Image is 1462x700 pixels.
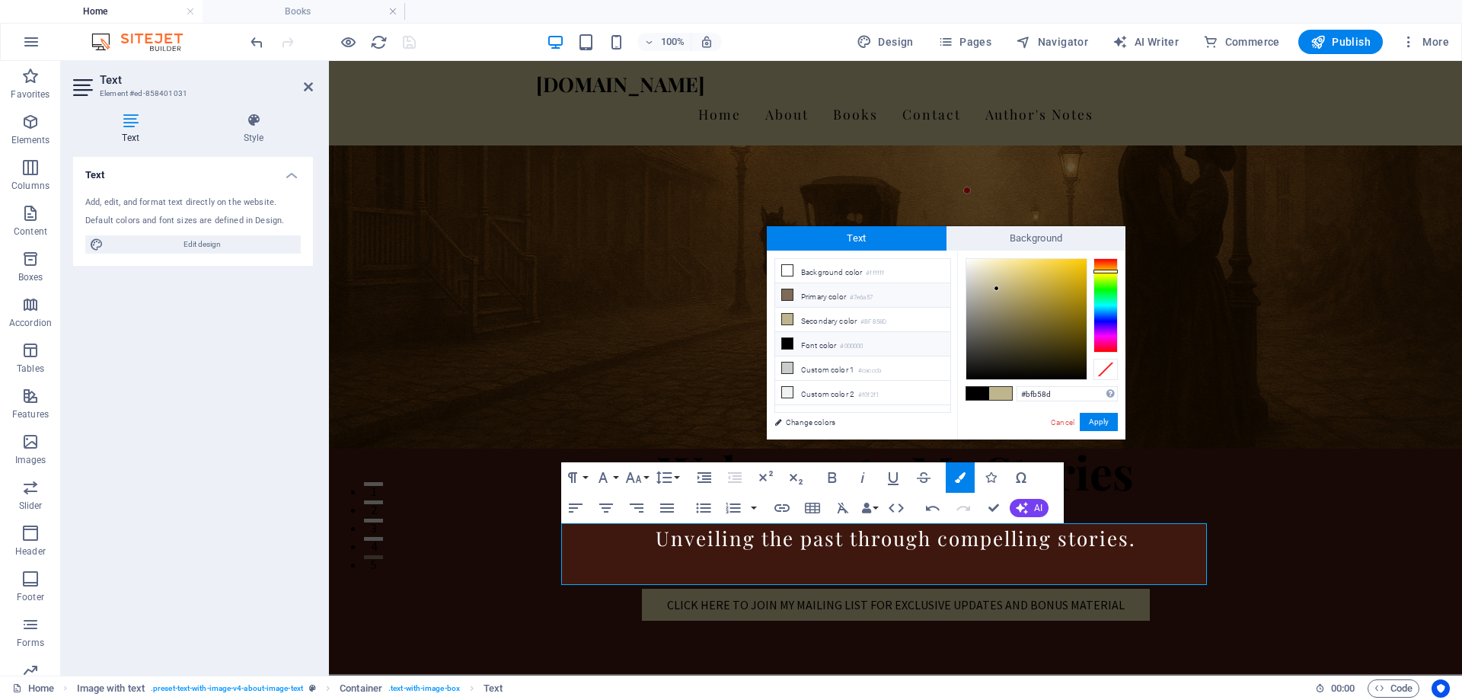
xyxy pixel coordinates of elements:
[1010,30,1094,54] button: Navigator
[781,462,810,493] button: Subscript
[40,40,168,52] div: Domain: [DOMAIN_NAME]
[24,24,37,37] img: logo_orange.svg
[100,73,313,87] h2: Text
[1034,503,1042,513] span: AI
[850,292,873,303] small: #7e6a57
[484,679,503,698] span: Click to select. Double-click to edit
[882,493,911,523] button: HTML
[152,88,164,101] img: tab_keywords_by_traffic_grey.svg
[1010,499,1049,517] button: AI
[932,30,998,54] button: Pages
[561,462,590,493] button: Paragraph Format
[43,24,75,37] div: v 4.0.25
[840,341,863,352] small: #000000
[9,317,52,329] p: Accordion
[73,157,313,184] h4: Text
[1106,30,1185,54] button: AI Writer
[77,679,145,698] span: Click to select. Double-click to edit
[848,462,877,493] button: Italic (Ctrl+I)
[938,34,991,50] span: Pages
[622,462,651,493] button: Font Size
[979,493,1008,523] button: Confirm (Ctrl+⏎)
[1368,679,1419,698] button: Code
[41,88,53,101] img: tab_domain_overview_orange.svg
[637,33,691,51] button: 100%
[1315,679,1355,698] h6: Session time
[1432,679,1450,698] button: Usercentrics
[851,30,920,54] button: Design
[1395,30,1455,54] button: More
[247,33,266,51] button: undo
[11,134,50,146] p: Elements
[168,90,257,100] div: Keywords by Traffic
[1298,30,1383,54] button: Publish
[775,283,950,308] li: Primary color
[751,462,780,493] button: Superscript
[561,493,590,523] button: Align Left
[700,35,713,49] i: On resize automatically adjust zoom level to fit chosen device.
[949,493,978,523] button: Redo (Ctrl+Shift+Z)
[24,40,37,52] img: website_grey.svg
[1342,682,1344,694] span: :
[85,215,301,228] div: Default colors and font sizes are defined in Design.
[370,34,388,51] i: Reload page
[1112,34,1179,50] span: AI Writer
[248,34,266,51] i: Undo: Move elements (Ctrl+Z)
[340,679,382,698] span: Click to select. Double-click to edit
[194,113,313,145] h4: Style
[775,308,950,332] li: Secondary color
[818,462,847,493] button: Bold (Ctrl+B)
[976,462,1005,493] button: Icons
[858,366,881,376] small: #cacccb
[989,387,1012,400] span: #bfb58d
[909,462,938,493] button: Strikethrough
[858,390,879,401] small: #f0f2f1
[108,235,296,254] span: Edit design
[58,90,136,100] div: Domain Overview
[653,493,682,523] button: Align Justify
[653,462,682,493] button: Line Height
[18,271,43,283] p: Boxes
[17,637,44,649] p: Forms
[689,493,718,523] button: Unordered List
[369,33,388,51] button: reload
[860,317,886,328] small: #BFB58D
[1197,30,1286,54] button: Commerce
[866,268,884,279] small: #ffffff
[1049,417,1076,428] a: Cancel
[203,3,405,20] h4: Books
[690,462,719,493] button: Increase Indent
[851,30,920,54] div: Design (Ctrl+Alt+Y)
[1203,34,1280,50] span: Commerce
[77,679,503,698] nav: breadcrumb
[767,226,946,251] span: Text
[309,684,316,692] i: This element is a customizable preset
[1401,34,1449,50] span: More
[768,493,796,523] button: Insert Link
[857,34,914,50] span: Design
[1331,679,1355,698] span: 00 00
[85,235,301,254] button: Edit design
[660,33,685,51] h6: 100%
[388,679,460,698] span: . text-with-image-box
[1080,413,1118,431] button: Apply
[151,679,303,698] span: . preset-text-with-image-v4-about-image-text
[12,408,49,420] p: Features
[100,87,283,101] h3: Element #ed-858401031
[11,180,49,192] p: Columns
[946,226,1126,251] span: Background
[1093,359,1118,380] div: Clear Color Selection
[592,462,621,493] button: Font Family
[622,493,651,523] button: Align Right
[798,493,827,523] button: Insert Table
[88,33,202,51] img: Editor Logo
[73,113,194,145] h4: Text
[946,462,975,493] button: Colors
[85,197,301,209] div: Add, edit, and format text directly on the website.
[719,493,748,523] button: Ordered List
